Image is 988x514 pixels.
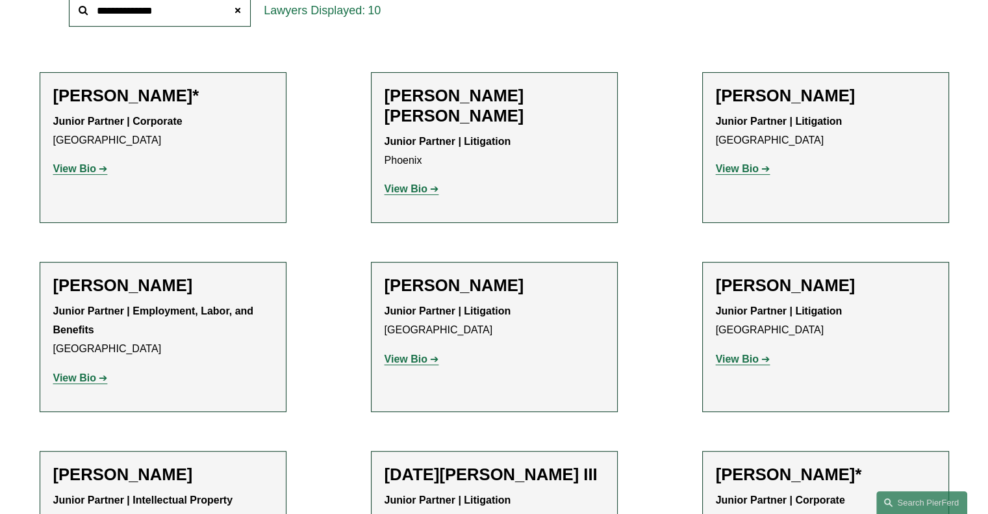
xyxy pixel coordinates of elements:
[716,302,935,340] p: [GEOGRAPHIC_DATA]
[716,163,770,174] a: View Bio
[385,465,604,485] h2: [DATE][PERSON_NAME] III
[53,372,108,383] a: View Bio
[385,302,604,340] p: [GEOGRAPHIC_DATA]
[716,86,935,106] h2: [PERSON_NAME]
[53,112,273,150] p: [GEOGRAPHIC_DATA]
[385,305,511,316] strong: Junior Partner | Litigation
[385,86,604,126] h2: [PERSON_NAME] [PERSON_NAME]
[385,136,511,147] strong: Junior Partner | Litigation
[53,163,96,174] strong: View Bio
[53,302,273,358] p: [GEOGRAPHIC_DATA]
[876,491,967,514] a: Search this site
[53,163,108,174] a: View Bio
[53,305,257,335] strong: Junior Partner | Employment, Labor, and Benefits
[385,276,604,296] h2: [PERSON_NAME]
[385,495,511,506] strong: Junior Partner | Litigation
[716,465,935,485] h2: [PERSON_NAME]*
[716,353,759,365] strong: View Bio
[53,116,183,127] strong: Junior Partner | Corporate
[385,183,427,194] strong: View Bio
[716,353,770,365] a: View Bio
[716,495,845,506] strong: Junior Partner | Corporate
[385,353,427,365] strong: View Bio
[385,133,604,170] p: Phoenix
[716,276,935,296] h2: [PERSON_NAME]
[385,183,439,194] a: View Bio
[385,353,439,365] a: View Bio
[368,4,381,17] span: 10
[53,372,96,383] strong: View Bio
[716,163,759,174] strong: View Bio
[53,495,233,506] strong: Junior Partner | Intellectual Property
[716,112,935,150] p: [GEOGRAPHIC_DATA]
[716,116,842,127] strong: Junior Partner | Litigation
[53,465,273,485] h2: [PERSON_NAME]
[53,86,273,106] h2: [PERSON_NAME]*
[53,276,273,296] h2: [PERSON_NAME]
[716,305,842,316] strong: Junior Partner | Litigation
